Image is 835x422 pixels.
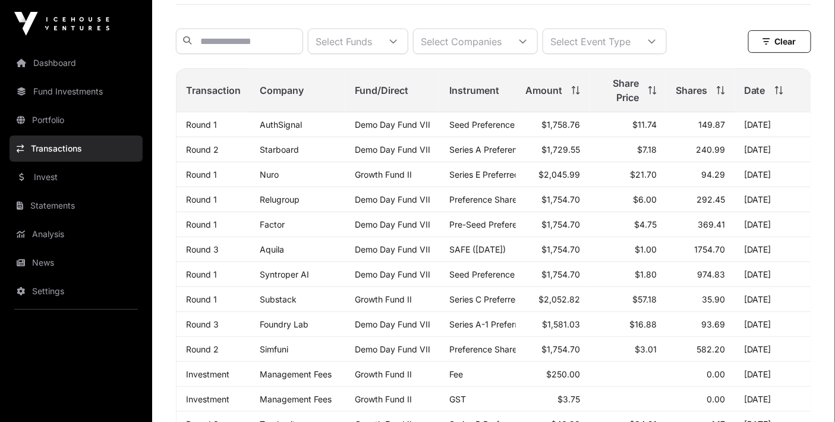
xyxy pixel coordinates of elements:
a: Settings [10,278,143,304]
td: [DATE] [735,137,811,162]
span: Series C Preferred Stock [449,294,546,304]
span: 93.69 [701,319,725,329]
a: Round 1 [186,269,217,279]
span: Pre-Seed Preference Shares [449,219,560,229]
a: Round 1 [186,169,217,179]
img: Icehouse Ventures Logo [14,12,109,36]
span: Fund/Direct [355,83,408,97]
span: $4.75 [634,219,657,229]
p: Management Fees [260,369,336,379]
td: [DATE] [735,237,811,262]
td: [DATE] [735,112,811,137]
span: $1.80 [635,269,657,279]
a: Nuro [260,169,279,179]
a: Substack [260,294,297,304]
span: 0.00 [707,394,725,404]
span: Instrument [449,83,499,97]
td: $1,754.70 [516,237,590,262]
td: $1,581.03 [516,312,590,337]
span: Series A-1 Preferred Stock [449,319,553,329]
span: Series A Preference Shares [449,144,556,155]
span: Amount [525,83,562,97]
td: $1,754.70 [516,262,590,287]
span: Seed Preference Shares [449,119,544,130]
td: $3.75 [516,387,590,412]
span: $16.88 [629,319,657,329]
a: Demo Day Fund VII [355,144,430,155]
span: Date [744,83,765,97]
span: 94.29 [701,169,725,179]
span: Share Price [599,76,639,105]
a: AuthSignal [260,119,302,130]
span: Preference Shares [449,194,521,204]
td: [DATE] [735,162,811,187]
span: Seed Preference Shares [449,269,544,279]
a: Demo Day Fund VII [355,219,430,229]
a: Round 1 [186,219,217,229]
a: Demo Day Fund VII [355,344,430,354]
a: Round 2 [186,144,219,155]
span: 149.87 [698,119,725,130]
a: Round 3 [186,244,219,254]
td: [DATE] [735,337,811,362]
p: Management Fees [260,394,336,404]
a: Factor [260,219,285,229]
div: Select Event Type [543,29,638,53]
td: [DATE] [735,387,811,412]
span: $11.74 [632,119,657,130]
a: Growth Fund II [355,294,412,304]
td: $2,052.82 [516,287,590,312]
span: 1754.70 [694,244,725,254]
a: Growth Fund II [355,169,412,179]
td: $1,729.55 [516,137,590,162]
a: Foundry Lab [260,319,308,329]
td: [DATE] [735,312,811,337]
a: Investment [186,369,229,379]
a: Simfuni [260,344,288,354]
a: Demo Day Fund VII [355,269,430,279]
a: Demo Day Fund VII [355,119,430,130]
span: $57.18 [632,294,657,304]
td: $1,758.76 [516,112,590,137]
span: Transaction [186,83,241,97]
a: Starboard [260,144,299,155]
span: Preference Shares [449,344,521,354]
span: Fee [449,369,463,379]
td: $1,754.70 [516,212,590,237]
td: [DATE] [735,287,811,312]
td: $1,754.70 [516,187,590,212]
span: 292.45 [697,194,725,204]
span: 974.83 [697,269,725,279]
a: Demo Day Fund VII [355,244,430,254]
span: Company [260,83,304,97]
span: 582.20 [697,344,725,354]
div: Select Companies [414,29,509,53]
span: Shares [676,83,707,97]
button: Clear [748,30,811,53]
td: [DATE] [735,362,811,387]
td: [DATE] [735,187,811,212]
a: Round 1 [186,119,217,130]
span: 240.99 [696,144,725,155]
a: Relugroup [260,194,300,204]
a: Growth Fund II [355,394,412,404]
div: Select Funds [308,29,379,53]
a: Round 2 [186,344,219,354]
a: Fund Investments [10,78,143,105]
a: Round 1 [186,194,217,204]
span: SAFE ([DATE]) [449,244,506,254]
a: Demo Day Fund VII [355,194,430,204]
span: GST [449,394,466,404]
a: Statements [10,193,143,219]
a: Demo Day Fund VII [355,319,430,329]
td: $1,754.70 [516,337,590,362]
iframe: Chat Widget [776,365,835,422]
a: Transactions [10,136,143,162]
span: $6.00 [633,194,657,204]
td: [DATE] [735,262,811,287]
a: Invest [10,164,143,190]
span: 0.00 [707,369,725,379]
span: 369.41 [698,219,725,229]
a: Portfolio [10,107,143,133]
